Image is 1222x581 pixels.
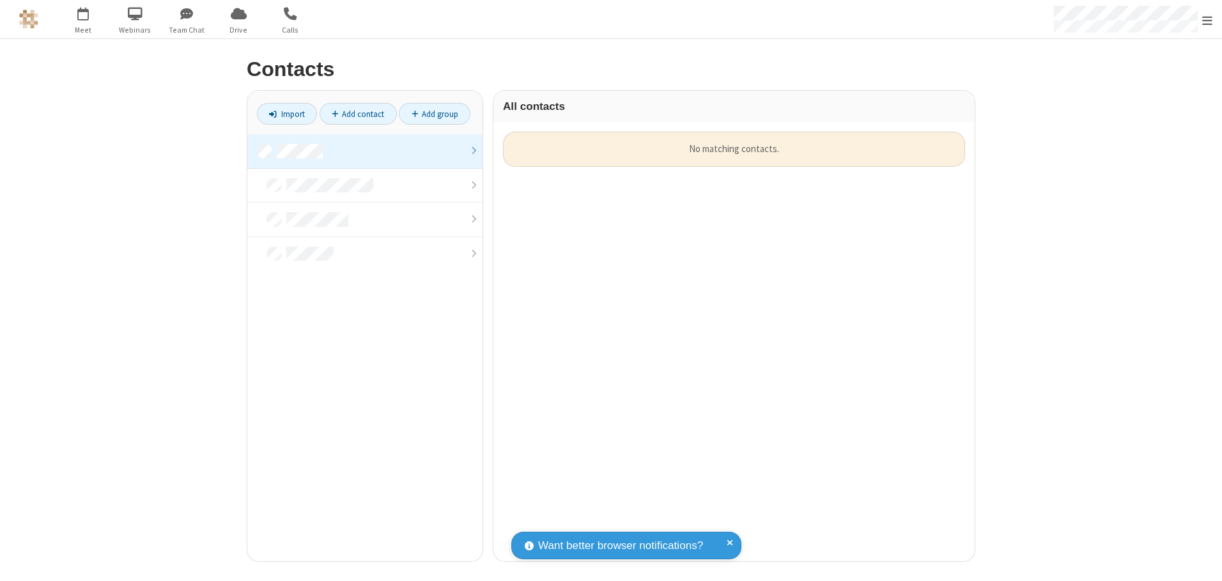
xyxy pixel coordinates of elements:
[1190,548,1212,572] iframe: Chat
[320,103,397,125] a: Add contact
[247,58,975,81] h2: Contacts
[163,24,211,36] span: Team Chat
[59,24,107,36] span: Meet
[503,100,965,112] h3: All contacts
[493,122,975,561] div: grid
[111,24,159,36] span: Webinars
[267,24,314,36] span: Calls
[19,10,38,29] img: QA Selenium DO NOT DELETE OR CHANGE
[503,132,965,167] div: No matching contacts.
[257,103,317,125] a: Import
[538,538,703,554] span: Want better browser notifications?
[215,24,263,36] span: Drive
[399,103,470,125] a: Add group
